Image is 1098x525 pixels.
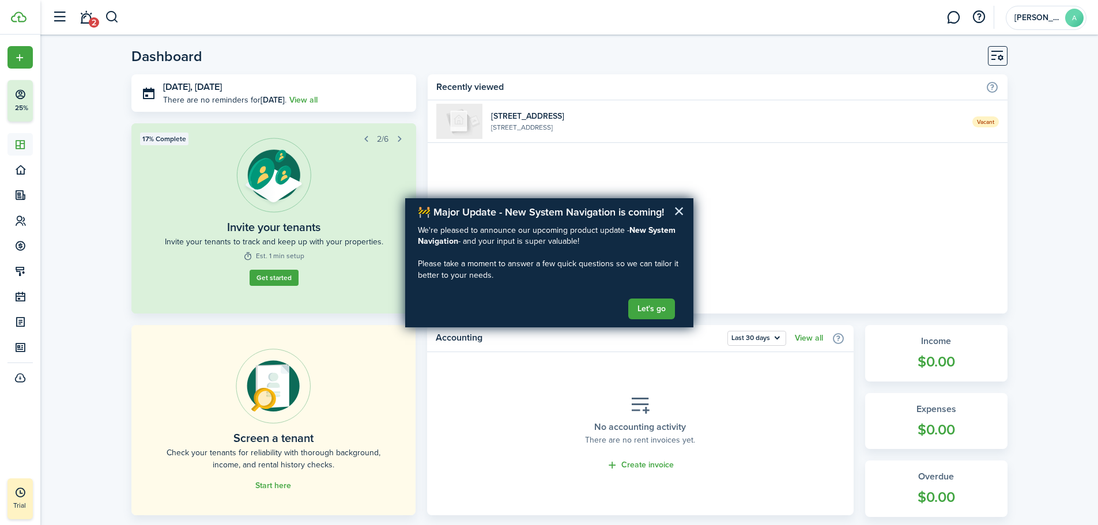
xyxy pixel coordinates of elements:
img: Online payments [236,349,311,424]
span: - and your input is super valuable! [458,235,579,247]
widget-step-description: Invite your tenants to track and keep up with your properties. [165,236,383,248]
button: Open sidebar [48,6,70,28]
home-placeholder-title: Screen a tenant [233,429,314,447]
widget-stats-title: Expenses [877,402,996,416]
p: Trial [13,500,59,511]
a: Create invoice [606,459,674,472]
a: Income$0.00 [865,325,1008,382]
button: Open resource center [969,7,988,27]
button: Open menu [7,46,33,69]
button: Next step [391,131,407,147]
h2: 🚧 Major Update - New System Navigation is coming! [418,206,681,219]
img: 1 [436,104,482,139]
img: TenantCloud [11,12,27,22]
widget-stats-title: Overdue [877,470,996,484]
a: View all [289,94,318,106]
p: 25% [14,103,29,113]
home-widget-title: Accounting [436,331,722,346]
span: Amy [1014,14,1061,22]
header-page-title: Dashboard [131,49,202,63]
button: Customise [988,46,1008,66]
widget-stats-count: $0.00 [877,419,996,441]
button: Close [674,202,685,220]
img: Tenant [236,138,311,213]
widget-list-item-description: [STREET_ADDRESS] [491,122,963,133]
widget-list-item-title: [STREET_ADDRESS] [491,110,963,122]
a: Messaging [942,3,964,32]
span: 2/6 [377,133,388,145]
placeholder-title: No accounting activity [594,420,686,434]
span: 17% Complete [142,134,186,144]
avatar-text: A [1065,9,1084,27]
strong: New System Navigation [418,224,678,248]
a: Trial [7,478,33,519]
widget-step-title: Invite your tenants [227,218,320,236]
button: Prev step [358,131,374,147]
widget-step-time: Est. 1 min setup [243,251,304,261]
span: 2 [89,17,99,28]
span: We're pleased to announce our upcoming product update - [418,224,629,236]
button: Last 30 days [727,331,786,346]
b: [DATE] [261,94,285,106]
a: Overdue$0.00 [865,460,1008,517]
a: Expenses$0.00 [865,393,1008,450]
h3: [DATE], [DATE] [163,80,408,95]
widget-stats-count: $0.00 [877,486,996,508]
a: Notifications [75,3,97,32]
button: 25% [7,80,103,122]
home-widget-title: Recently viewed [436,80,979,94]
button: Search [105,7,119,27]
home-placeholder-description: Check your tenants for reliability with thorough background, income, and rental history checks. [157,447,390,471]
placeholder-description: There are no rent invoices yet. [585,434,695,446]
p: Please take a moment to answer a few quick questions so we can tailor it better to your needs. [418,258,681,281]
button: Let's go [628,299,675,319]
button: Open menu [727,331,786,346]
widget-stats-count: $0.00 [877,351,996,373]
button: Get started [250,270,299,286]
a: View all [795,334,823,343]
a: Start here [255,481,291,490]
p: There are no reminders for . [163,94,286,106]
widget-stats-title: Income [877,334,996,348]
span: Vacant [972,116,999,127]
